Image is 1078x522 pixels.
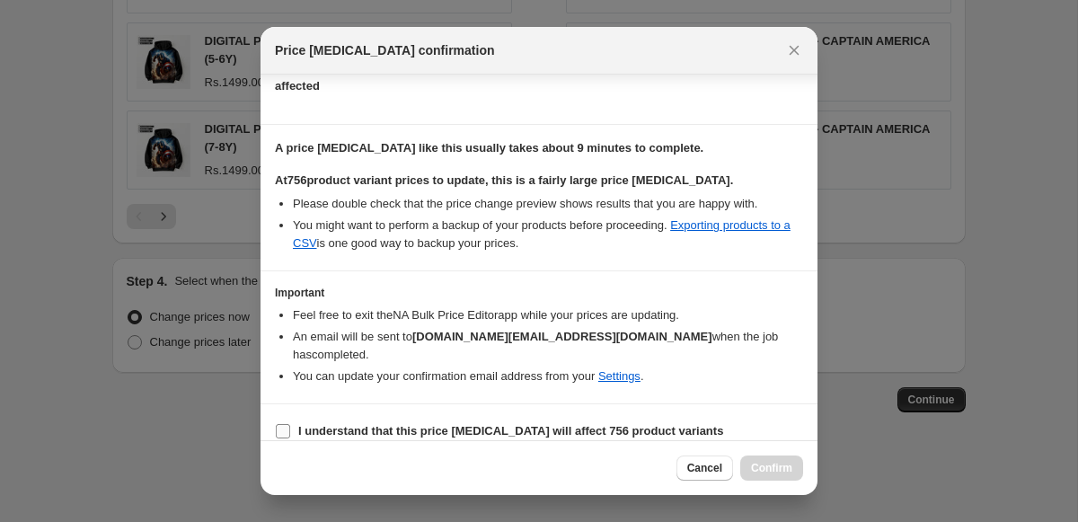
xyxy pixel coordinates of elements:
[293,367,803,385] li: You can update your confirmation email address from your .
[412,330,712,343] b: [DOMAIN_NAME][EMAIL_ADDRESS][DOMAIN_NAME]
[676,456,733,481] button: Cancel
[293,218,791,250] a: Exporting products to a CSV
[687,461,722,475] span: Cancel
[275,41,495,59] span: Price [MEDICAL_DATA] confirmation
[598,369,641,383] a: Settings
[782,38,807,63] button: Close
[298,424,723,438] b: I understand that this price [MEDICAL_DATA] will affect 756 product variants
[293,306,803,324] li: Feel free to exit the NA Bulk Price Editor app while your prices are updating.
[275,286,803,300] h3: Important
[293,195,803,213] li: Please double check that the price change preview shows results that you are happy with.
[293,328,803,364] li: An email will be sent to when the job has completed .
[275,141,703,155] b: A price [MEDICAL_DATA] like this usually takes about 9 minutes to complete.
[275,173,733,187] b: At 756 product variant prices to update, this is a fairly large price [MEDICAL_DATA].
[293,217,803,252] li: You might want to perform a backup of your products before proceeding. is one good way to backup ...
